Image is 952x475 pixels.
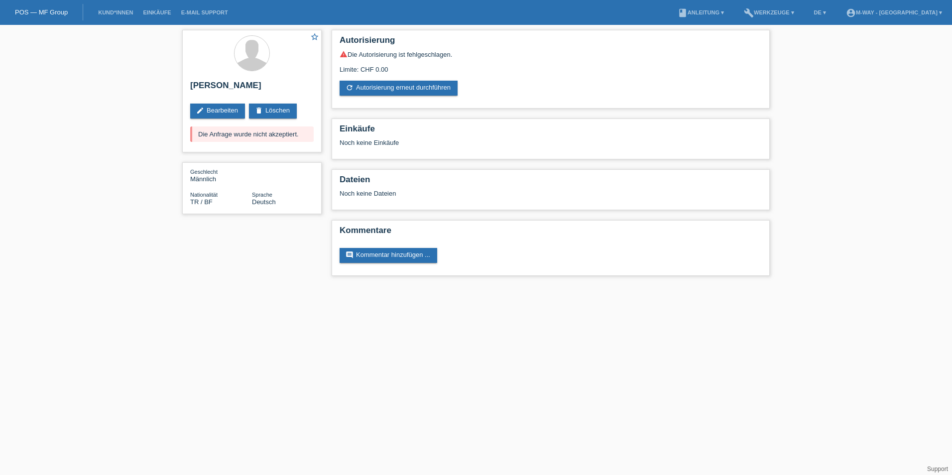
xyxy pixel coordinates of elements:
[340,139,762,154] div: Noch keine Einkäufe
[190,192,218,198] span: Nationalität
[190,168,252,183] div: Männlich
[340,35,762,50] h2: Autorisierung
[340,124,762,139] h2: Einkäufe
[346,251,354,259] i: comment
[138,9,176,15] a: Einkäufe
[190,81,314,96] h2: [PERSON_NAME]
[340,226,762,240] h2: Kommentare
[841,9,947,15] a: account_circlem-way - [GEOGRAPHIC_DATA] ▾
[340,248,437,263] a: commentKommentar hinzufügen ...
[340,58,762,73] div: Limite: CHF 0.00
[340,190,644,197] div: Noch keine Dateien
[252,192,272,198] span: Sprache
[249,104,297,119] a: deleteLöschen
[809,9,831,15] a: DE ▾
[190,169,218,175] span: Geschlecht
[340,175,762,190] h2: Dateien
[340,50,762,58] div: Die Autorisierung ist fehlgeschlagen.
[255,107,263,115] i: delete
[196,107,204,115] i: edit
[190,198,213,206] span: Türkei / BF / 13.04.2023
[190,104,245,119] a: editBearbeiten
[15,8,68,16] a: POS — MF Group
[846,8,856,18] i: account_circle
[93,9,138,15] a: Kund*innen
[927,466,948,473] a: Support
[252,198,276,206] span: Deutsch
[346,84,354,92] i: refresh
[176,9,233,15] a: E-Mail Support
[678,8,688,18] i: book
[340,50,348,58] i: warning
[739,9,799,15] a: buildWerkzeuge ▾
[673,9,729,15] a: bookAnleitung ▾
[310,32,319,41] i: star_border
[310,32,319,43] a: star_border
[190,126,314,142] div: Die Anfrage wurde nicht akzeptiert.
[340,81,458,96] a: refreshAutorisierung erneut durchführen
[744,8,754,18] i: build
